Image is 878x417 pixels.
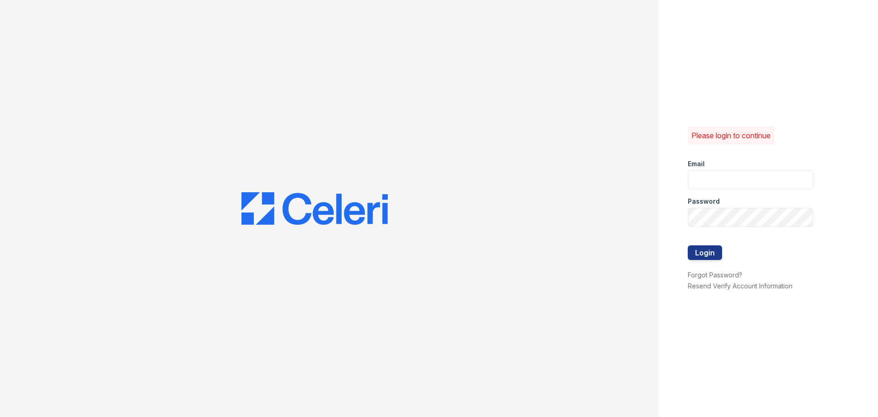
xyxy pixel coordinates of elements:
p: Please login to continue [691,130,771,141]
a: Resend Verify Account Information [688,282,792,290]
img: CE_Logo_Blue-a8612792a0a2168367f1c8372b55b34899dd931a85d93a1a3d3e32e68fde9ad4.png [241,192,388,225]
label: Password [688,197,720,206]
label: Email [688,159,705,168]
button: Login [688,245,722,260]
a: Forgot Password? [688,271,742,279]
